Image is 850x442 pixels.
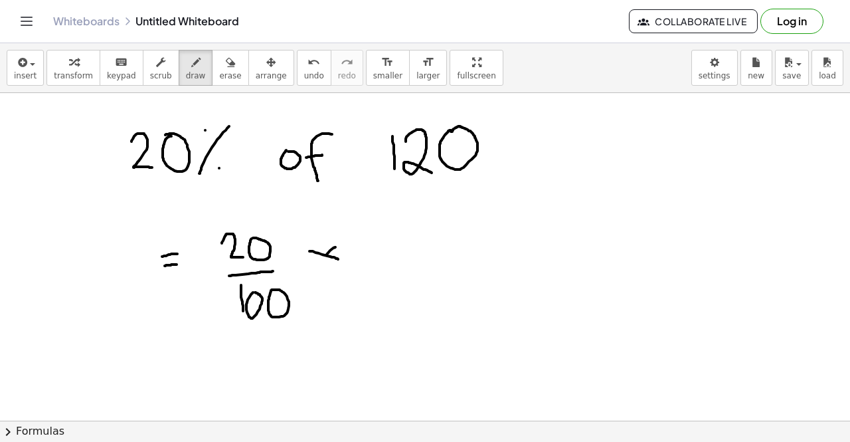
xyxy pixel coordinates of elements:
span: keypad [107,71,136,80]
button: Collaborate Live [629,9,758,33]
span: draw [186,71,206,80]
button: undoundo [297,50,331,86]
span: redo [338,71,356,80]
span: transform [54,71,93,80]
button: settings [691,50,738,86]
button: load [811,50,843,86]
a: Whiteboards [53,15,120,28]
button: transform [46,50,100,86]
i: format_size [381,55,394,70]
button: scrub [143,50,179,86]
span: save [782,71,801,80]
span: erase [219,71,241,80]
button: insert [7,50,44,86]
button: Log in [760,9,823,34]
button: new [740,50,772,86]
i: undo [307,55,320,70]
span: larger [416,71,440,80]
button: format_sizelarger [409,50,447,86]
button: draw [179,50,213,86]
button: keyboardkeypad [100,50,143,86]
span: Collaborate Live [640,15,746,27]
span: insert [14,71,37,80]
i: format_size [422,55,434,70]
span: arrange [256,71,287,80]
i: keyboard [115,55,127,70]
span: smaller [373,71,402,80]
span: load [819,71,836,80]
span: undo [304,71,324,80]
button: arrange [248,50,294,86]
span: fullscreen [457,71,495,80]
button: redoredo [331,50,363,86]
i: redo [341,55,353,70]
button: erase [212,50,248,86]
button: format_sizesmaller [366,50,410,86]
button: Toggle navigation [16,11,37,32]
span: settings [699,71,730,80]
span: new [748,71,764,80]
span: scrub [150,71,172,80]
button: fullscreen [450,50,503,86]
button: save [775,50,809,86]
